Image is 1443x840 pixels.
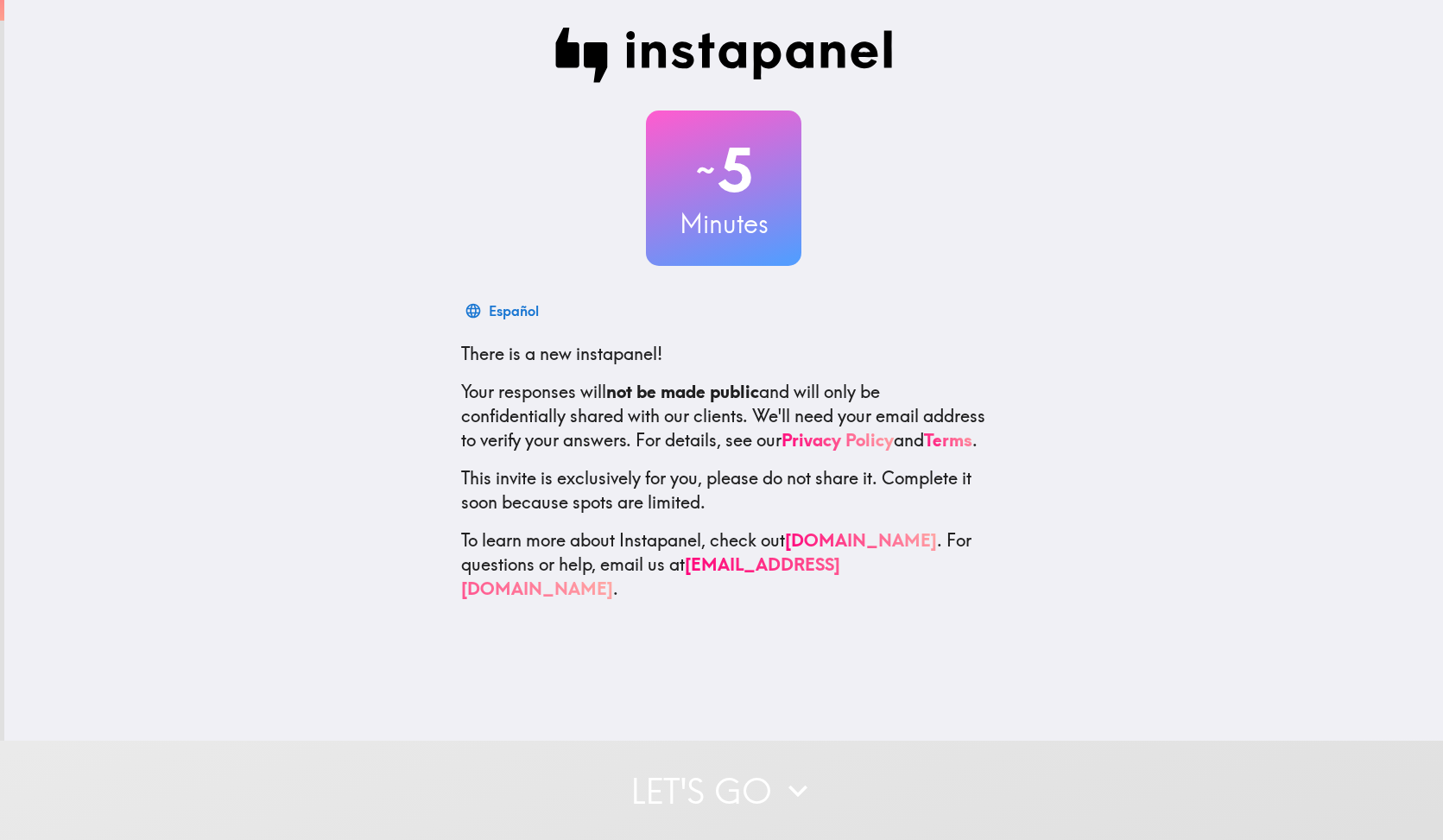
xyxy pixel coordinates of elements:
a: Privacy Policy [782,429,894,451]
a: [DOMAIN_NAME] [785,529,937,551]
b: not be made public [606,381,759,402]
p: To learn more about Instapanel, check out . For questions or help, email us at . [461,528,986,601]
a: [EMAIL_ADDRESS][DOMAIN_NAME] [461,553,840,599]
p: Your responses will and will only be confidentially shared with our clients. We'll need your emai... [461,380,986,452]
p: This invite is exclusively for you, please do not share it. Complete it soon because spots are li... [461,466,986,515]
span: ~ [693,144,718,196]
img: Instapanel [554,28,893,83]
div: Español [489,299,539,323]
button: Español [461,294,546,328]
h2: 5 [646,135,801,205]
span: There is a new instapanel! [461,343,662,364]
a: Terms [924,429,972,451]
h3: Minutes [646,205,801,242]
